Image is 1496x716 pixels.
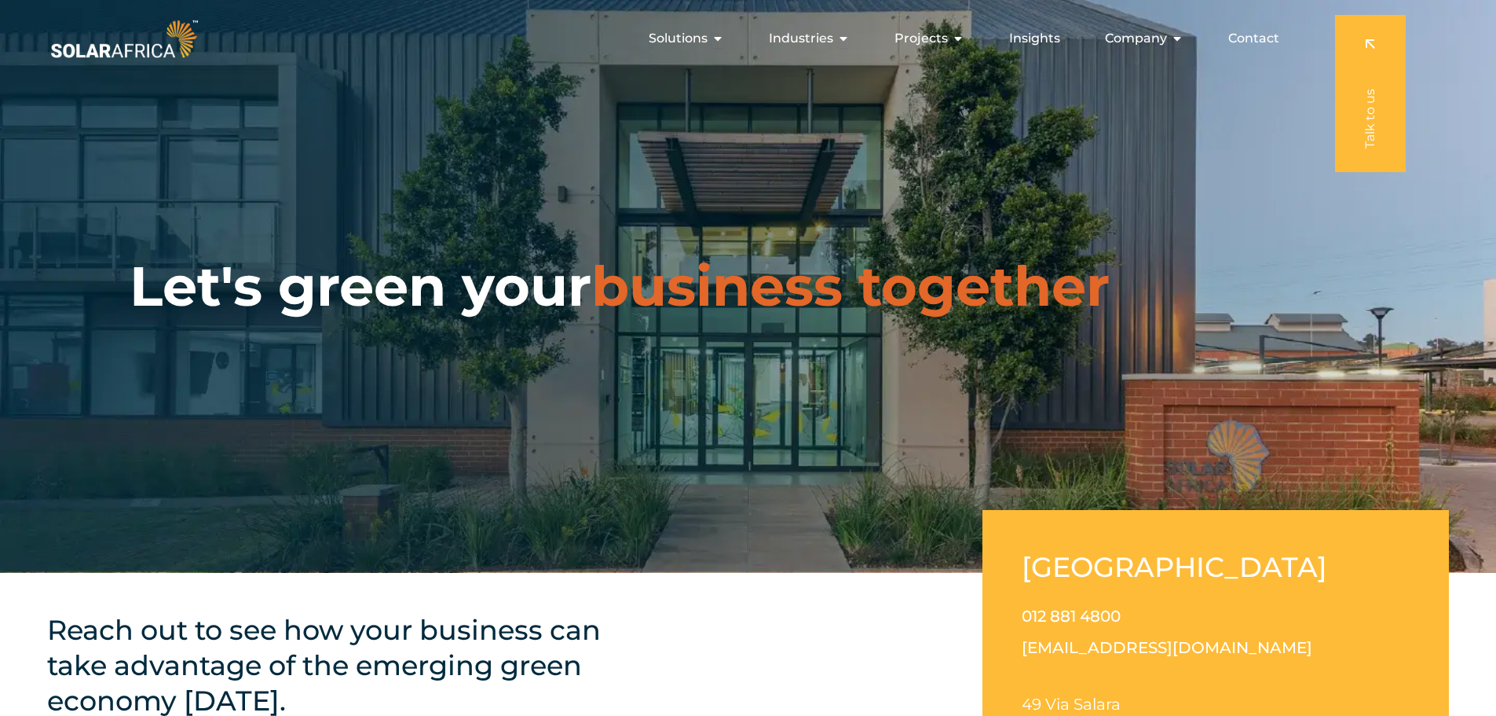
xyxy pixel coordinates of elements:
span: 49 Via Salara [1022,695,1121,714]
a: Insights [1009,29,1060,48]
a: Contact [1228,29,1279,48]
span: Solutions [649,29,708,48]
h1: Let's green your [130,253,1110,320]
span: Industries [769,29,833,48]
a: 012 881 4800 [1022,607,1121,626]
span: Projects [894,29,948,48]
nav: Menu [201,23,1292,54]
span: Company [1105,29,1167,48]
h2: [GEOGRAPHIC_DATA] [1022,549,1340,585]
a: [EMAIL_ADDRESS][DOMAIN_NAME] [1022,638,1312,657]
div: Menu Toggle [201,23,1292,54]
span: business together [591,252,1110,320]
